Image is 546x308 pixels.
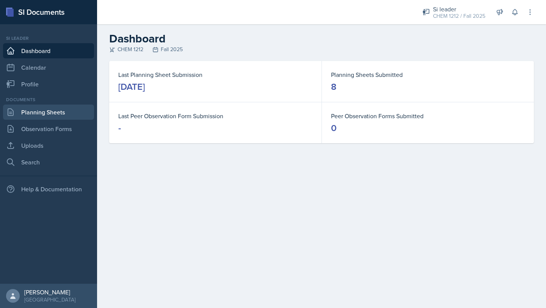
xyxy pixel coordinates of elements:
dt: Last Planning Sheet Submission [118,70,312,79]
div: Documents [3,96,94,103]
div: [DATE] [118,81,145,93]
div: Si leader [3,35,94,42]
div: [GEOGRAPHIC_DATA] [24,296,75,303]
div: CHEM 1212 Fall 2025 [109,45,534,53]
a: Profile [3,77,94,92]
dt: Planning Sheets Submitted [331,70,525,79]
div: CHEM 1212 / Fall 2025 [433,12,485,20]
dt: Last Peer Observation Form Submission [118,111,312,120]
div: Help & Documentation [3,181,94,197]
dt: Peer Observation Forms Submitted [331,111,525,120]
div: [PERSON_NAME] [24,288,75,296]
div: 8 [331,81,336,93]
a: Planning Sheets [3,105,94,120]
a: Calendar [3,60,94,75]
a: Observation Forms [3,121,94,136]
a: Dashboard [3,43,94,58]
a: Search [3,155,94,170]
div: 0 [331,122,337,134]
a: Uploads [3,138,94,153]
div: - [118,122,121,134]
div: Si leader [433,5,485,14]
h2: Dashboard [109,32,534,45]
